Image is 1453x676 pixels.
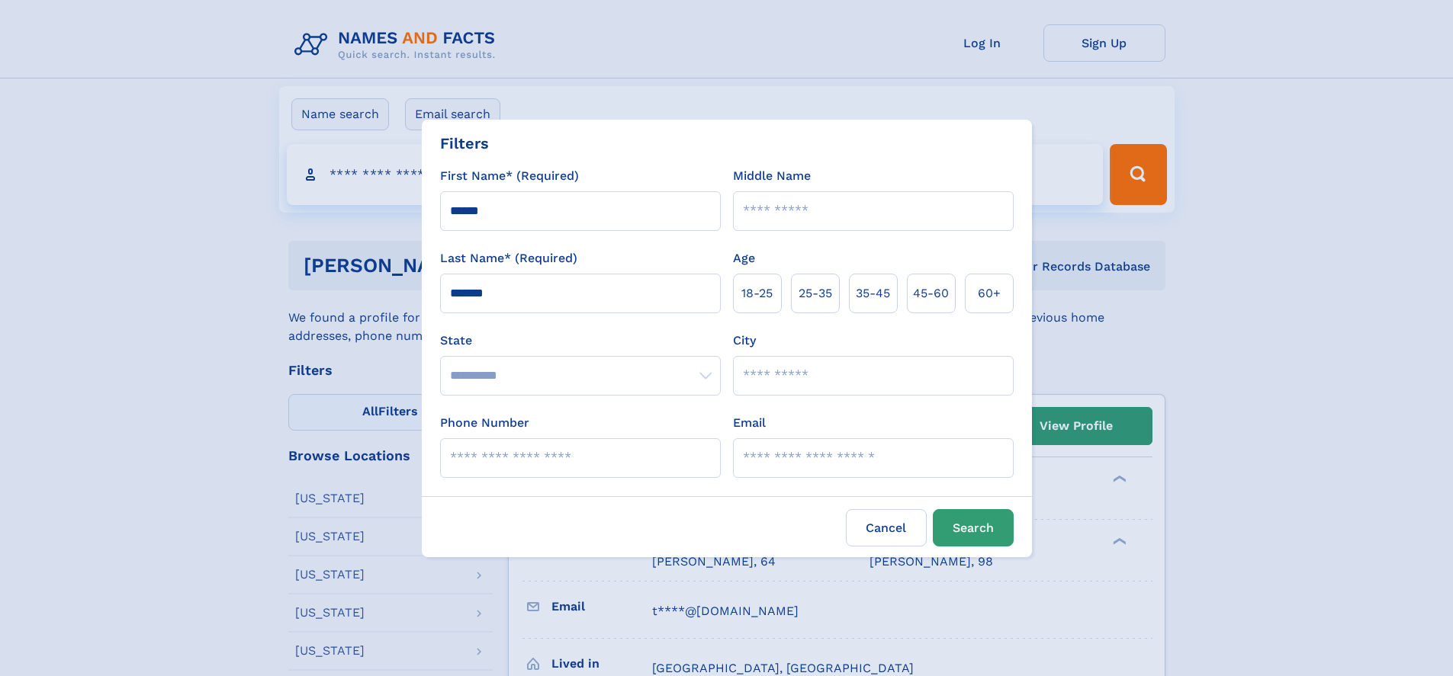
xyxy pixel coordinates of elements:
[440,332,721,350] label: State
[856,284,890,303] span: 35‑45
[913,284,949,303] span: 45‑60
[741,284,773,303] span: 18‑25
[799,284,832,303] span: 25‑35
[846,509,927,546] label: Cancel
[733,249,755,268] label: Age
[440,132,489,155] div: Filters
[733,414,766,432] label: Email
[933,509,1014,546] button: Search
[733,167,811,185] label: Middle Name
[440,414,529,432] label: Phone Number
[733,332,756,350] label: City
[440,249,577,268] label: Last Name* (Required)
[440,167,579,185] label: First Name* (Required)
[978,284,1001,303] span: 60+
